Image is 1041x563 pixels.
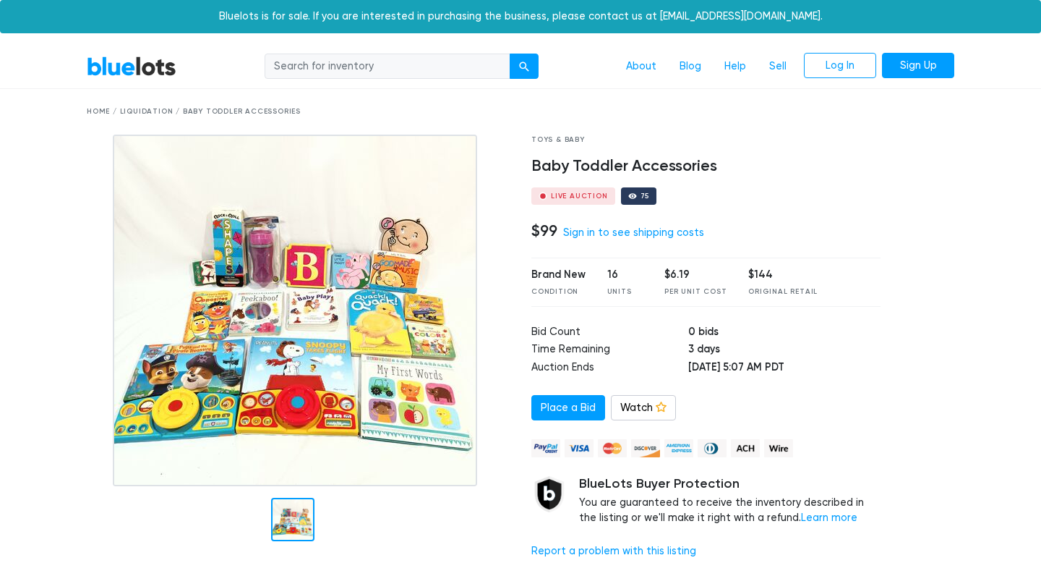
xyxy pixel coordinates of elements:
img: visa-79caf175f036a155110d1892330093d4c38f53c55c9ec9e2c3a54a56571784bb.png [565,439,594,457]
div: $144 [748,267,818,283]
div: You are guaranteed to receive the inventory described in the listing or we'll make it right with ... [579,476,881,526]
img: discover-82be18ecfda2d062aad2762c1ca80e2d36a4073d45c9e0ffae68cd515fbd3d32.png [631,439,660,457]
div: Original Retail [748,287,818,297]
img: buyer_protection_shield-3b65640a83011c7d3ede35a8e5a80bfdfaa6a97447f0071c1475b91a4b0b3d01.png [531,476,567,512]
div: Condition [531,287,586,297]
h4: $99 [531,221,557,240]
img: diners_club-c48f30131b33b1bb0e5d0e2dbd43a8bea4cb12cb2961413e2f4250e06c020426.png [698,439,727,457]
a: Sell [758,53,798,80]
div: $6.19 [664,267,727,283]
div: Brand New [531,267,586,283]
a: Learn more [801,512,857,524]
div: Per Unit Cost [664,287,727,297]
td: 3 days [688,342,880,360]
a: Watch [611,395,676,421]
img: american_express-ae2a9f97a040b4b41f6397f7637041a5861d5f99d0716c09922aba4e24c8547d.png [664,439,693,457]
a: Help [713,53,758,80]
td: 0 bids [688,324,880,342]
h4: Baby Toddler Accessories [531,157,881,176]
a: Report a problem with this listing [531,545,696,557]
div: Units [607,287,643,297]
h5: BlueLots Buyer Protection [579,476,881,492]
div: Toys & Baby [531,135,881,145]
a: Log In [804,53,876,79]
img: wire-908396882fe19aaaffefbd8e17b12f2f29708bd78693273c0e28e3a24408487f.png [764,439,793,457]
a: BlueLots [87,56,176,77]
div: Live Auction [551,192,608,200]
img: mastercard-42073d1d8d11d6635de4c079ffdb20a4f30a903dc55d1612383a1b395dd17f39.png [598,439,627,457]
td: Bid Count [531,324,688,342]
td: Auction Ends [531,360,688,378]
div: Home / Liquidation / Baby Toddler Accessories [87,106,954,117]
input: Search for inventory [265,54,510,80]
a: About [614,53,668,80]
td: [DATE] 5:07 AM PDT [688,360,880,378]
a: Sign in to see shipping costs [563,227,704,239]
div: 16 [607,267,643,283]
a: Place a Bid [531,395,605,421]
div: 75 [641,192,650,200]
td: Time Remaining [531,342,688,360]
a: Sign Up [882,53,954,79]
img: f5af4781-fa1b-449c-875c-4b9e47fcd574-1751570026.jpg [113,135,477,486]
a: Blog [668,53,713,80]
img: paypal_credit-80455e56f6e1299e8d57f40c0dcee7b8cd4ae79b9eccbfc37e2480457ba36de9.png [531,439,560,457]
img: ach-b7992fed28a4f97f893c574229be66187b9afb3f1a8d16a4691d3d3140a8ab00.png [731,439,760,457]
